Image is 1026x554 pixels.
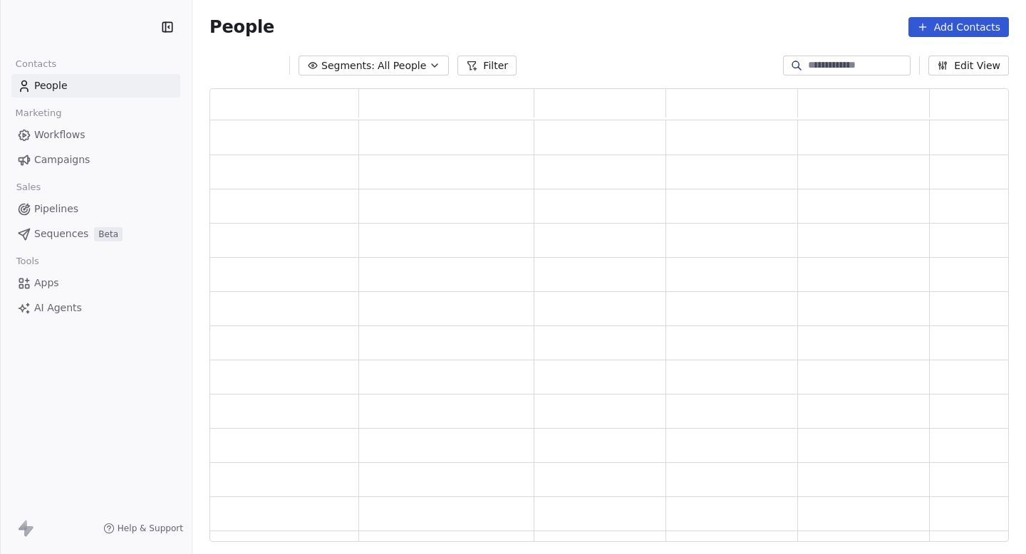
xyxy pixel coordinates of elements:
[9,103,68,124] span: Marketing
[11,271,180,295] a: Apps
[11,148,180,172] a: Campaigns
[34,300,82,315] span: AI Agents
[34,276,59,291] span: Apps
[34,152,90,167] span: Campaigns
[209,16,274,38] span: People
[94,227,123,241] span: Beta
[928,56,1009,75] button: Edit View
[321,58,375,73] span: Segments:
[34,226,88,241] span: Sequences
[34,78,68,93] span: People
[103,523,183,534] a: Help & Support
[378,58,426,73] span: All People
[34,202,78,216] span: Pipelines
[10,177,47,198] span: Sales
[34,127,85,142] span: Workflows
[11,197,180,221] a: Pipelines
[908,17,1009,37] button: Add Contacts
[11,74,180,98] a: People
[11,222,180,246] a: SequencesBeta
[11,296,180,320] a: AI Agents
[9,53,63,75] span: Contacts
[457,56,517,75] button: Filter
[118,523,183,534] span: Help & Support
[11,123,180,147] a: Workflows
[10,251,45,272] span: Tools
